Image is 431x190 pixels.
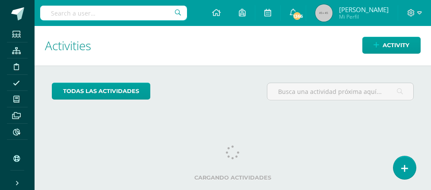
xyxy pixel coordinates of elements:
span: [PERSON_NAME] [339,5,389,14]
a: Activity [362,37,421,54]
label: Cargando actividades [52,174,414,181]
input: Search a user… [40,6,187,20]
span: Mi Perfil [339,13,389,20]
input: Busca una actividad próxima aquí... [267,83,413,100]
img: 45x45 [315,4,333,22]
h1: Activities [45,26,421,65]
span: 1366 [292,11,301,21]
a: todas las Actividades [52,83,150,100]
span: Activity [383,37,409,53]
